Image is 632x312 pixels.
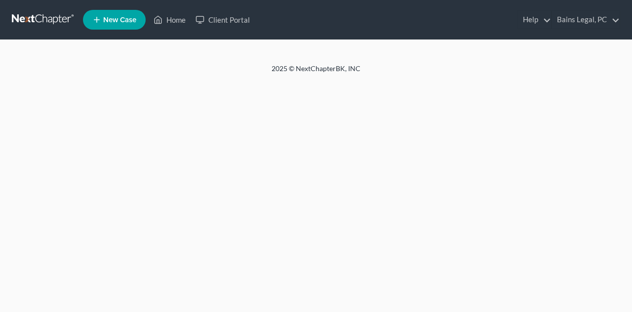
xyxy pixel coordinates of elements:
[83,10,146,30] new-legal-case-button: New Case
[552,11,620,29] a: Bains Legal, PC
[35,64,597,81] div: 2025 © NextChapterBK, INC
[191,11,255,29] a: Client Portal
[149,11,191,29] a: Home
[518,11,551,29] a: Help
